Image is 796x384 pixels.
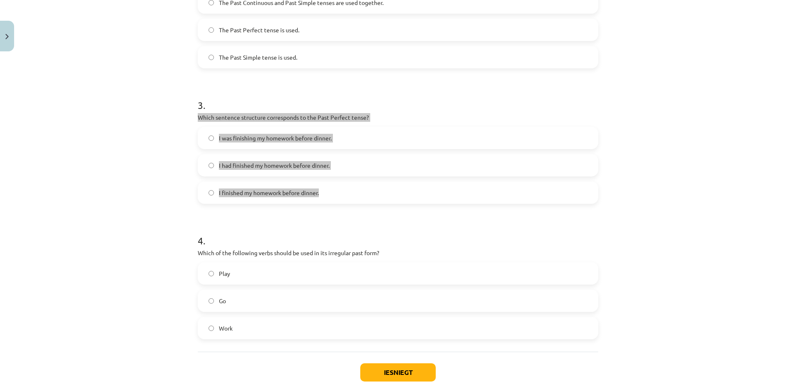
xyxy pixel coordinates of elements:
input: Go [209,298,214,304]
p: Which of the following verbs should be used in its irregular past form? [198,249,598,257]
img: icon-close-lesson-0947bae3869378f0d4975bcd49f059093ad1ed9edebbc8119c70593378902aed.svg [5,34,9,39]
span: Go [219,297,226,305]
span: Play [219,269,230,278]
span: I had finished my homework before dinner. [219,161,330,170]
input: Work [209,326,214,331]
input: I was finishing my homework before dinner. [209,135,214,141]
span: The Past Simple tense is used. [219,53,297,62]
input: I had finished my homework before dinner. [209,163,214,168]
input: Play [209,271,214,276]
input: I finished my homework before dinner. [209,190,214,196]
input: The Past Perfect tense is used. [209,27,214,33]
h1: 3 . [198,85,598,111]
button: Iesniegt [360,363,436,382]
span: The Past Perfect tense is used. [219,26,299,34]
h1: 4 . [198,220,598,246]
span: Work [219,324,233,333]
span: I was finishing my homework before dinner. [219,134,332,142]
input: The Past Simple tense is used. [209,55,214,60]
p: Which sentence structure corresponds to the Past Perfect tense? [198,113,598,122]
span: I finished my homework before dinner. [219,188,319,197]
